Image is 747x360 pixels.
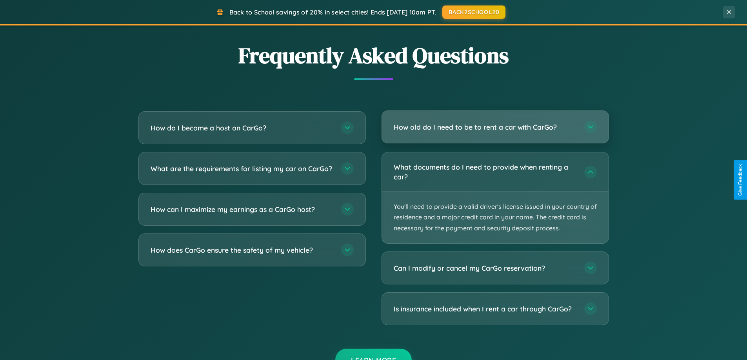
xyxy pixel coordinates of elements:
span: Back to School savings of 20% in select cities! Ends [DATE] 10am PT. [229,8,436,16]
h3: How do I become a host on CarGo? [151,123,333,133]
h3: What documents do I need to provide when renting a car? [394,162,576,181]
h3: How does CarGo ensure the safety of my vehicle? [151,245,333,255]
button: BACK2SCHOOL20 [442,5,505,19]
h3: How old do I need to be to rent a car with CarGo? [394,122,576,132]
div: Give Feedback [738,164,743,196]
h3: Can I modify or cancel my CarGo reservation? [394,263,576,273]
h3: Is insurance included when I rent a car through CarGo? [394,304,576,314]
p: You'll need to provide a valid driver's license issued in your country of residence and a major c... [382,192,609,243]
h3: How can I maximize my earnings as a CarGo host? [151,204,333,214]
h2: Frequently Asked Questions [138,40,609,71]
h3: What are the requirements for listing my car on CarGo? [151,164,333,174]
